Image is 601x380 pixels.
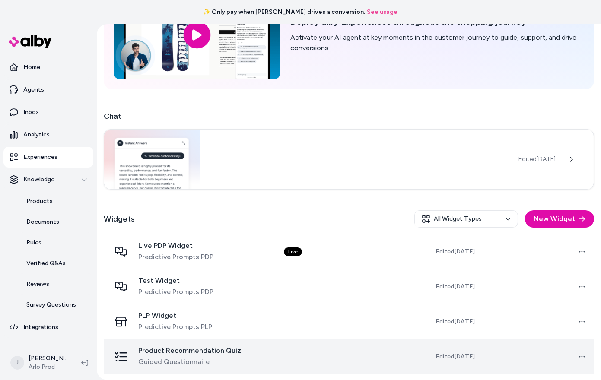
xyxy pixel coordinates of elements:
span: J [10,356,24,370]
a: Analytics [3,124,93,145]
a: Inbox [3,102,93,123]
button: All Widget Types [414,210,518,228]
p: Knowledge [23,175,54,184]
p: Analytics [23,130,50,139]
button: Knowledge [3,169,93,190]
p: Products [26,197,53,206]
h2: Widgets [104,213,135,225]
img: alby Logo [9,35,52,47]
p: Inbox [23,108,39,117]
p: Experiences [23,153,57,161]
p: [PERSON_NAME] [29,354,67,363]
a: Rules [18,232,93,253]
span: Test Widget [138,276,213,285]
span: Predictive Prompts PDP [138,252,213,262]
p: Verified Q&As [26,259,66,268]
p: Integrations [23,323,58,332]
span: Live PDP Widget [138,241,213,250]
h2: Chat [104,110,594,122]
p: Reviews [26,280,49,288]
a: Home [3,57,93,78]
a: Documents [18,212,93,232]
a: Products [18,191,93,212]
a: Chat widgetEdited[DATE] [104,129,594,190]
span: Predictive Prompts PLP [138,322,212,332]
p: Agents [23,85,44,94]
span: Edited [DATE] [436,352,475,361]
span: Guided Questionnaire [138,357,241,367]
button: New Widget [525,210,594,228]
span: Edited [DATE] [436,247,475,256]
span: PLP Widget [138,311,212,320]
a: See usage [367,8,398,16]
span: Arlo Prod [29,363,67,371]
p: Rules [26,238,41,247]
span: Edited [DATE] [518,155,556,164]
p: Survey Questions [26,301,76,309]
span: Product Recommendation Quiz [138,346,241,355]
a: Reviews [18,274,93,294]
span: Edited [DATE] [436,317,475,326]
span: Predictive Prompts PDP [138,287,213,297]
div: Live [284,247,302,256]
a: Survey Questions [18,294,93,315]
a: Agents [3,79,93,100]
a: Experiences [3,147,93,168]
a: Verified Q&As [18,253,93,274]
p: Activate your AI agent at key moments in the customer journey to guide, support, and drive conver... [290,32,584,53]
span: Edited [DATE] [436,282,475,291]
img: Chat widget [104,130,200,189]
button: J[PERSON_NAME]Arlo Prod [5,349,74,377]
p: Documents [26,218,59,226]
p: Home [23,63,40,72]
a: Integrations [3,317,93,338]
span: ✨ Only pay when [PERSON_NAME] drives a conversion. [204,8,366,16]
